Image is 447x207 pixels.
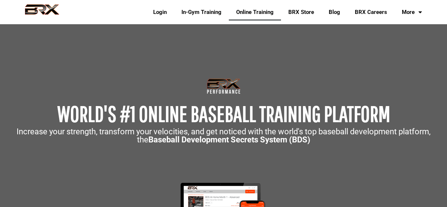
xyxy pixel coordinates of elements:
[394,4,429,21] a: More
[148,135,310,144] strong: Baseball Development Secrets System (BDS)
[57,101,390,126] span: WORLD'S #1 ONLINE BASEBALL TRAINING PLATFORM
[206,77,242,95] img: Transparent-Black-BRX-Logo-White-Performance
[321,4,347,21] a: Blog
[4,128,443,144] p: Increase your strength, transform your velocities, and get noticed with the world's top baseball ...
[229,4,281,21] a: Online Training
[174,4,229,21] a: In-Gym Training
[281,4,321,21] a: BRX Store
[146,4,174,21] a: Login
[18,4,66,20] img: BRX Performance
[347,4,394,21] a: BRX Careers
[140,4,429,21] div: Navigation Menu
